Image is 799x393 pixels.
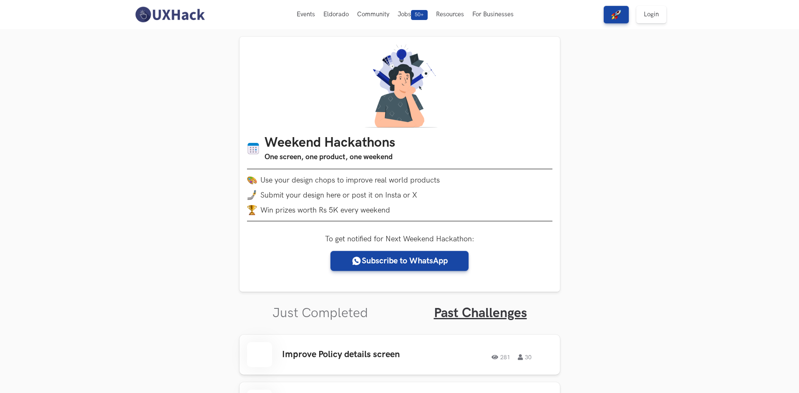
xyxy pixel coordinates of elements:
[282,349,412,360] h3: Improve Policy details screen
[239,292,560,321] ul: Tabs Interface
[133,6,207,23] img: UXHack-logo.png
[247,175,257,185] img: palette.png
[330,251,469,271] a: Subscribe to WhatsApp
[434,305,527,321] a: Past Challenges
[636,6,666,23] a: Login
[265,135,395,151] h1: Weekend Hackathons
[247,205,257,215] img: trophy.png
[518,354,532,360] span: 30
[360,44,440,128] img: A designer thinking
[491,354,510,360] span: 281
[325,235,474,243] label: To get notified for Next Weekend Hackathon:
[247,142,260,155] img: Calendar icon
[272,305,368,321] a: Just Completed
[239,335,560,375] a: Improve Policy details screen28130
[265,151,395,163] h3: One screen, one product, one weekend
[411,10,428,20] span: 50+
[611,10,621,20] img: rocket
[247,175,552,185] li: Use your design chops to improve real world products
[247,190,257,200] img: mobile-in-hand.png
[260,191,417,200] span: Submit your design here or post it on Insta or X
[247,205,552,215] li: Win prizes worth Rs 5K every weekend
